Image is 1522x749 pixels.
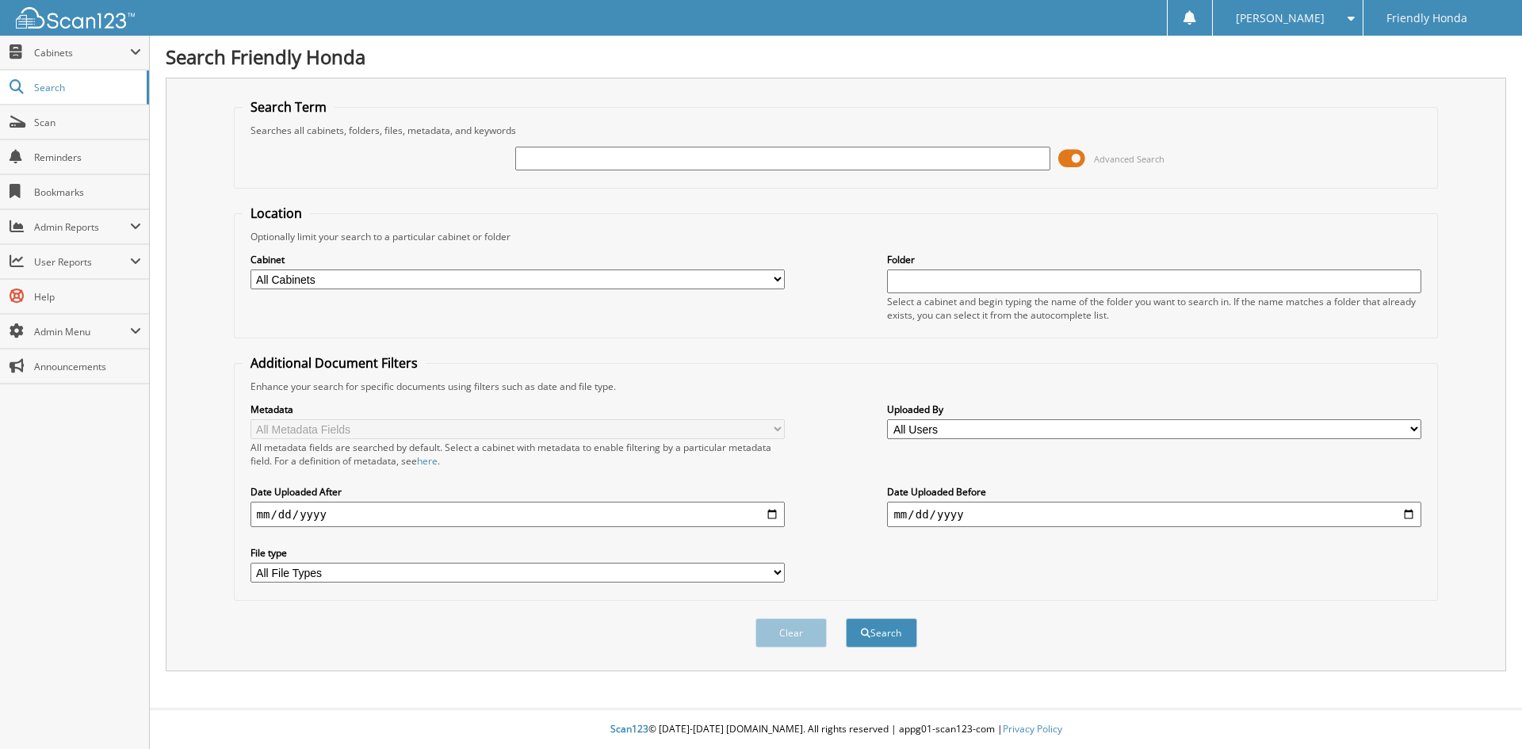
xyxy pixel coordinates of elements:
label: Cabinet [250,253,785,266]
div: Searches all cabinets, folders, files, metadata, and keywords [243,124,1430,137]
span: Reminders [34,151,141,164]
legend: Location [243,204,310,222]
span: Advanced Search [1094,153,1164,165]
input: start [250,502,785,527]
div: Optionally limit your search to a particular cabinet or folder [243,230,1430,243]
span: Bookmarks [34,185,141,199]
label: Uploaded By [887,403,1421,416]
button: Search [846,618,917,648]
a: here [417,454,438,468]
h1: Search Friendly Honda [166,44,1506,70]
img: scan123-logo-white.svg [16,7,135,29]
span: [PERSON_NAME] [1236,13,1325,23]
span: Friendly Honda [1386,13,1467,23]
span: Admin Reports [34,220,130,234]
span: Search [34,81,139,94]
div: Select a cabinet and begin typing the name of the folder you want to search in. If the name match... [887,295,1421,322]
div: All metadata fields are searched by default. Select a cabinet with metadata to enable filtering b... [250,441,785,468]
label: Date Uploaded After [250,485,785,499]
a: Privacy Policy [1003,722,1062,736]
label: Metadata [250,403,785,416]
span: Admin Menu [34,325,130,338]
legend: Search Term [243,98,335,116]
div: © [DATE]-[DATE] [DOMAIN_NAME]. All rights reserved | appg01-scan123-com | [150,710,1522,749]
span: Scan123 [610,722,648,736]
span: Scan [34,116,141,129]
label: File type [250,546,785,560]
label: Date Uploaded Before [887,485,1421,499]
legend: Additional Document Filters [243,354,426,372]
span: Cabinets [34,46,130,59]
span: Help [34,290,141,304]
div: Enhance your search for specific documents using filters such as date and file type. [243,380,1430,393]
button: Clear [755,618,827,648]
span: Announcements [34,360,141,373]
input: end [887,502,1421,527]
label: Folder [887,253,1421,266]
span: User Reports [34,255,130,269]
